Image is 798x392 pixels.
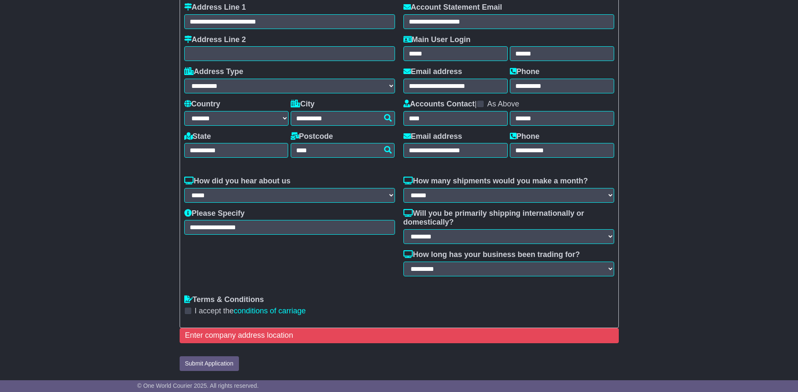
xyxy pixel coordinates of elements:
label: Account Statement Email [403,3,502,12]
label: Address Type [184,67,244,77]
label: How did you hear about us [184,177,291,186]
label: As Above [487,100,519,109]
div: Enter company address location [180,328,619,343]
div: | [403,100,614,111]
label: Address Line 2 [184,35,246,45]
label: City [291,100,315,109]
label: Main User Login [403,35,471,45]
label: How many shipments would you make a month? [403,177,588,186]
label: Address Line 1 [184,3,246,12]
label: Phone [510,132,540,141]
span: © One World Courier 2025. All rights reserved. [137,382,259,389]
label: Terms & Conditions [184,295,264,305]
label: Phone [510,67,540,77]
label: I accept the [195,307,306,316]
button: Submit Application [180,356,239,371]
label: Email address [403,132,462,141]
label: How long has your business been trading for? [403,250,580,260]
label: Please Specify [184,209,245,218]
label: Postcode [291,132,333,141]
label: Email address [403,67,462,77]
label: Country [184,100,220,109]
label: Accounts Contact [403,100,475,109]
label: Will you be primarily shipping internationally or domestically? [403,209,614,227]
a: conditions of carriage [234,307,306,315]
label: State [184,132,211,141]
